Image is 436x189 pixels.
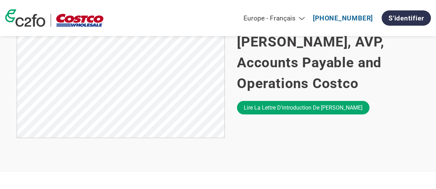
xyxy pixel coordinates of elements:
[313,14,373,22] a: [PHONE_NUMBER]
[56,14,103,27] img: Costco
[237,101,369,114] a: Lire la lettre d'introduction de [PERSON_NAME]
[5,9,45,27] img: c2fo logo
[382,10,431,26] a: S'identifier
